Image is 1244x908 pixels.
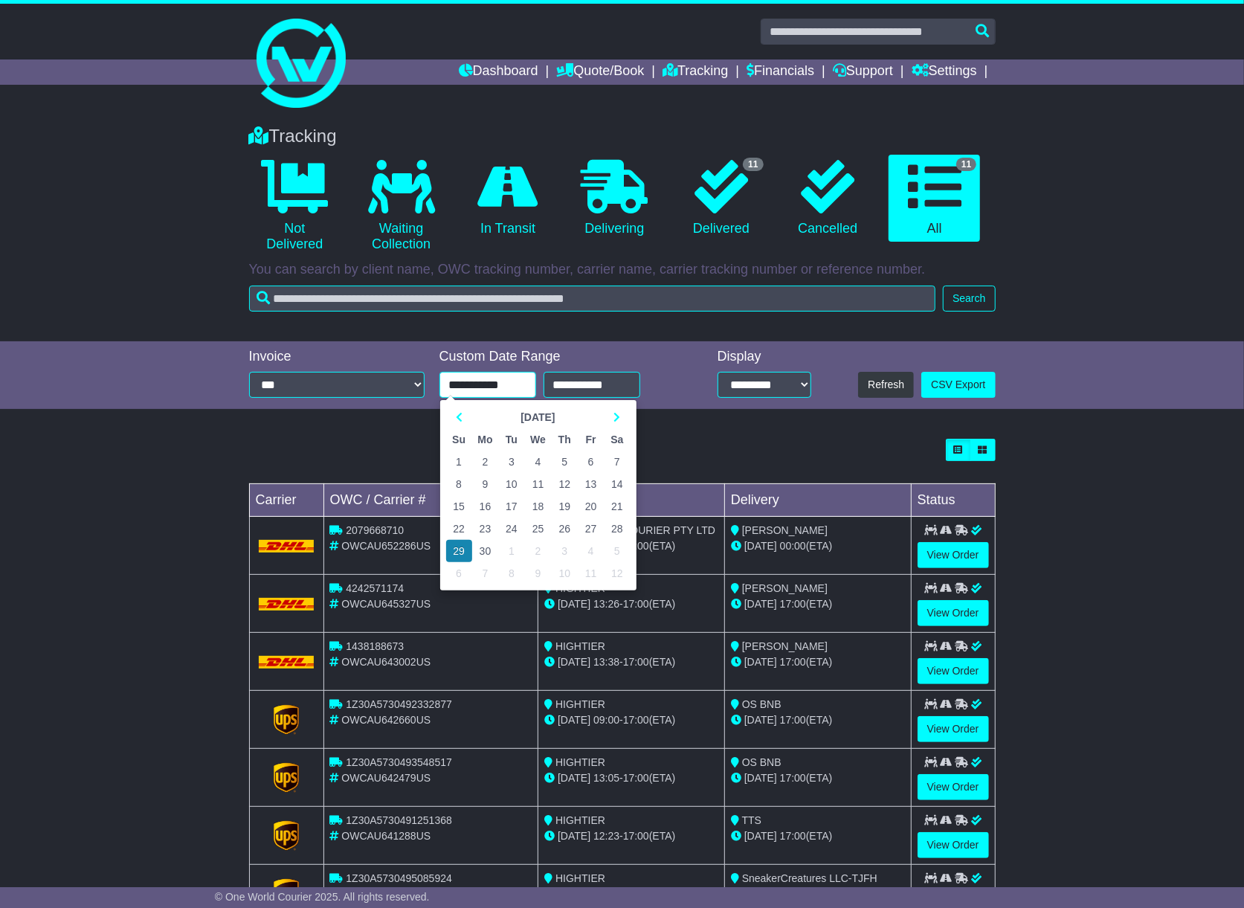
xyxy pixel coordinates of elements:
[623,772,649,784] span: 17:00
[675,155,767,242] a: 11 Delivered
[525,562,552,585] td: 9
[555,872,605,884] span: HIGHTIER
[544,770,718,786] div: - (ETA)
[346,524,404,536] span: 2079668710
[744,830,777,842] span: [DATE]
[593,598,619,610] span: 13:26
[346,756,451,768] span: 1Z30A5730493548517
[472,518,499,540] td: 23
[731,712,905,728] div: (ETA)
[663,59,728,85] a: Tracking
[498,495,524,518] td: 17
[341,830,431,842] span: OWCAU641288US
[555,640,605,652] span: HIGHTIER
[556,59,644,85] a: Quote/Book
[555,814,605,826] span: HIGHTIER
[731,828,905,844] div: (ETA)
[558,830,590,842] span: [DATE]
[472,406,604,428] th: Select Month
[498,562,524,585] td: 8
[346,814,451,826] span: 1Z30A5730491251368
[472,495,499,518] td: 16
[544,596,718,612] div: - (ETA)
[578,495,604,518] td: 20
[742,524,828,536] span: [PERSON_NAME]
[780,656,806,668] span: 17:00
[259,656,315,668] img: DHL.png
[498,473,524,495] td: 10
[259,540,315,552] img: DHL.png
[578,540,604,562] td: 4
[472,473,499,495] td: 9
[552,451,578,473] td: 5
[346,698,451,710] span: 1Z30A5730492332877
[552,540,578,562] td: 3
[552,495,578,518] td: 19
[744,598,777,610] span: [DATE]
[525,451,552,473] td: 4
[912,59,977,85] a: Settings
[552,562,578,585] td: 10
[215,891,430,903] span: © One World Courier 2025. All rights reserved.
[555,756,605,768] span: HIGHTIER
[525,473,552,495] td: 11
[341,598,431,610] span: OWCAU645327US
[918,716,989,742] a: View Order
[558,714,590,726] span: [DATE]
[747,59,814,85] a: Financials
[578,562,604,585] td: 11
[249,262,996,278] p: You can search by client name, OWC tracking number, carrier name, carrier tracking number or refe...
[780,830,806,842] span: 17:00
[718,349,812,365] div: Display
[956,158,976,171] span: 11
[498,451,524,473] td: 3
[525,428,552,451] th: We
[459,59,538,85] a: Dashboard
[544,654,718,670] div: - (ETA)
[462,155,553,242] a: In Transit
[259,598,315,610] img: DHL.png
[558,598,590,610] span: [DATE]
[593,656,619,668] span: 13:38
[555,698,605,710] span: HIGHTIER
[724,484,911,517] td: Delivery
[921,372,995,398] a: CSV Export
[623,656,649,668] span: 17:00
[604,451,630,473] td: 7
[341,772,431,784] span: OWCAU642479US
[918,832,989,858] a: View Order
[525,495,552,518] td: 18
[782,155,874,242] a: Cancelled
[544,712,718,728] div: - (ETA)
[569,155,660,242] a: Delivering
[744,714,777,726] span: [DATE]
[346,640,404,652] span: 1438188673
[446,518,472,540] td: 22
[593,714,619,726] span: 09:00
[604,495,630,518] td: 21
[472,451,499,473] td: 2
[355,155,447,258] a: Waiting Collection
[346,582,404,594] span: 4242571174
[742,698,781,710] span: OS BNB
[274,705,299,735] img: GetCarrierServiceLogo
[249,155,341,258] a: Not Delivered
[578,518,604,540] td: 27
[242,126,1003,147] div: Tracking
[323,484,538,517] td: OWC / Carrier #
[744,540,777,552] span: [DATE]
[552,473,578,495] td: 12
[472,428,499,451] th: Mo
[498,428,524,451] th: Tu
[578,428,604,451] th: Fr
[623,598,649,610] span: 17:00
[446,473,472,495] td: 8
[918,600,989,626] a: View Order
[578,451,604,473] td: 6
[472,540,499,562] td: 30
[558,656,590,668] span: [DATE]
[604,540,630,562] td: 5
[341,656,431,668] span: OWCAU643002US
[525,540,552,562] td: 2
[552,518,578,540] td: 26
